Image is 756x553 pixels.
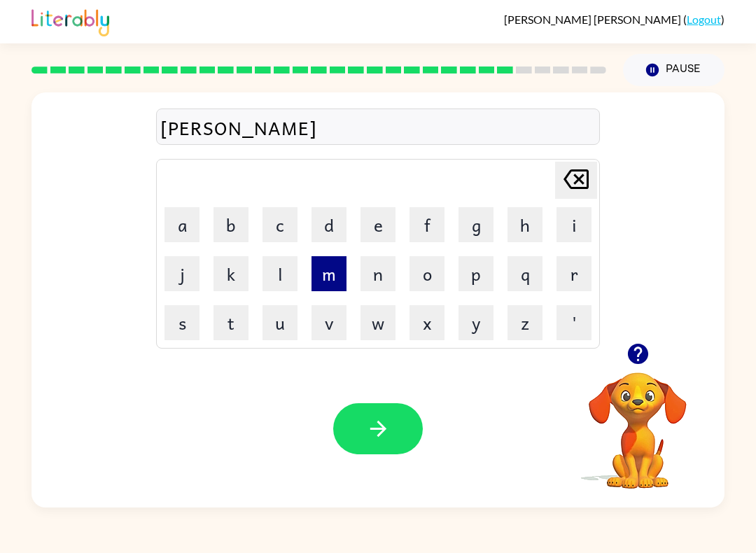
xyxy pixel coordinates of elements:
button: y [458,305,493,340]
button: x [409,305,444,340]
video: Your browser must support playing .mp4 files to use Literably. Please try using another browser. [568,351,708,491]
button: b [213,207,248,242]
button: p [458,256,493,291]
button: s [164,305,199,340]
button: u [262,305,297,340]
button: n [360,256,395,291]
div: ( ) [504,13,724,26]
button: f [409,207,444,242]
span: [PERSON_NAME] [PERSON_NAME] [504,13,683,26]
button: Pause [623,54,724,86]
button: o [409,256,444,291]
div: [PERSON_NAME] [160,113,596,142]
button: l [262,256,297,291]
button: ' [556,305,591,340]
a: Logout [687,13,721,26]
button: w [360,305,395,340]
button: g [458,207,493,242]
button: h [507,207,542,242]
button: c [262,207,297,242]
button: z [507,305,542,340]
button: r [556,256,591,291]
button: j [164,256,199,291]
button: k [213,256,248,291]
button: a [164,207,199,242]
button: v [311,305,346,340]
button: m [311,256,346,291]
button: q [507,256,542,291]
button: e [360,207,395,242]
button: t [213,305,248,340]
button: i [556,207,591,242]
button: d [311,207,346,242]
img: Literably [31,6,109,36]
